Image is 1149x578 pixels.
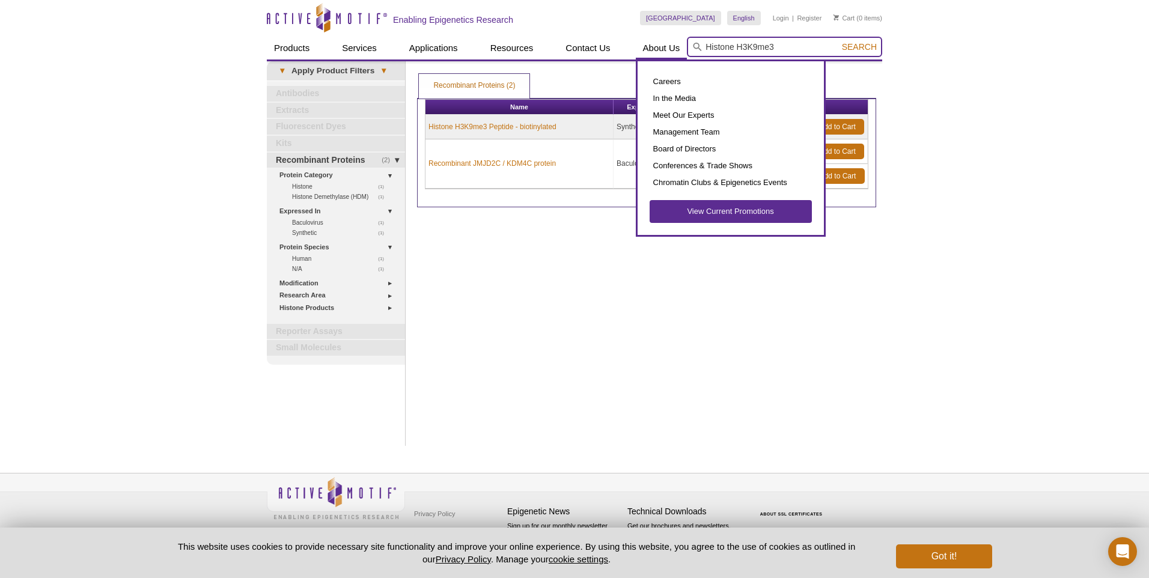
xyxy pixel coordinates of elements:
[811,119,864,135] a: Add to Cart
[279,241,398,254] a: Protein Species
[650,90,812,107] a: In the Media
[428,121,556,132] a: Histone H3K9me3 Peptide - biotinylated
[157,540,876,565] p: This website uses cookies to provide necessary site functionality and improve your online experie...
[378,192,391,202] span: (1)
[687,37,882,57] input: Keyword, Cat. No.
[402,37,465,59] a: Applications
[792,11,794,25] li: |
[267,61,405,81] a: ▾Apply Product Filters▾
[834,11,882,25] li: (0 items)
[382,153,397,168] span: (2)
[267,136,405,151] a: Kits
[292,264,391,274] a: (1)N/A
[650,107,812,124] a: Meet Our Experts
[378,254,391,264] span: (1)
[411,523,474,541] a: Terms & Conditions
[507,521,621,562] p: Sign up for our monthly newsletter highlighting recent publications in the field of epigenetics.
[614,139,682,189] td: Baculovirus
[279,302,398,314] a: Histone Products
[279,205,398,218] a: Expressed In
[378,228,391,238] span: (1)
[811,144,864,159] a: Add to Cart
[797,14,821,22] a: Register
[811,168,865,184] a: Add to Cart
[267,119,405,135] a: Fluorescent Dyes
[636,37,687,59] a: About Us
[650,141,812,157] a: Board of Directors
[267,473,405,522] img: Active Motif,
[748,494,838,521] table: Click to Verify - This site chose Symantec SSL for secure e-commerce and confidential communicati...
[292,254,391,264] a: (1)Human
[292,181,391,192] a: (1)Histone
[279,289,398,302] a: Research Area
[1108,537,1137,566] div: Open Intercom Messenger
[292,218,391,228] a: (1)Baculovirus
[834,14,839,20] img: Your Cart
[842,42,877,52] span: Search
[558,37,617,59] a: Contact Us
[374,65,393,76] span: ▾
[267,86,405,102] a: Antibodies
[650,200,812,223] a: View Current Promotions
[411,505,458,523] a: Privacy Policy
[436,554,491,564] a: Privacy Policy
[640,11,721,25] a: [GEOGRAPHIC_DATA]
[428,158,556,169] a: Recombinant JMJD2C / KDM4C protein
[773,14,789,22] a: Login
[650,73,812,90] a: Careers
[507,507,621,517] h4: Epigenetic News
[267,153,405,168] a: (2)Recombinant Proteins
[378,264,391,274] span: (1)
[279,277,398,290] a: Modification
[483,37,541,59] a: Resources
[425,100,614,115] th: Name
[614,115,682,139] td: Synthetic
[627,521,742,552] p: Get our brochures and newsletters, or request them by mail.
[267,103,405,118] a: Extracts
[267,324,405,339] a: Reporter Assays
[378,218,391,228] span: (1)
[760,512,823,516] a: ABOUT SSL CERTIFICATES
[267,340,405,356] a: Small Molecules
[650,174,812,191] a: Chromatin Clubs & Epigenetics Events
[292,228,391,238] a: (1)Synthetic
[627,507,742,517] h4: Technical Downloads
[419,74,529,98] a: Recombinant Proteins (2)
[838,41,880,52] button: Search
[834,14,855,22] a: Cart
[549,554,608,564] button: cookie settings
[896,544,992,568] button: Got it!
[614,100,682,115] th: Expressed In
[378,181,391,192] span: (1)
[267,37,317,59] a: Products
[279,169,398,181] a: Protein Category
[292,192,391,202] a: (1)Histone Demethylase (HDM)
[727,11,761,25] a: English
[273,65,291,76] span: ▾
[650,124,812,141] a: Management Team
[650,157,812,174] a: Conferences & Trade Shows
[393,14,513,25] h2: Enabling Epigenetics Research
[335,37,384,59] a: Services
